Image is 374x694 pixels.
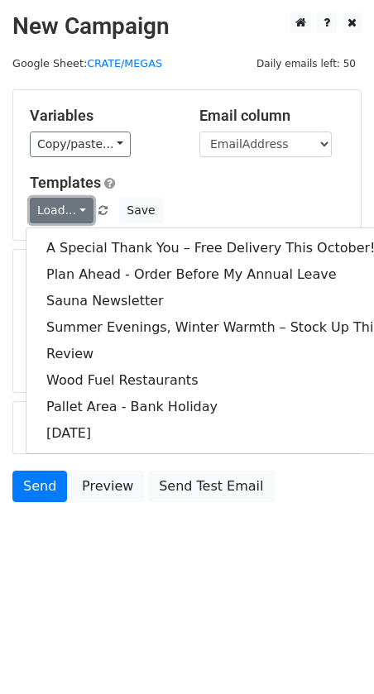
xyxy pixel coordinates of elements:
[251,57,362,69] a: Daily emails left: 50
[30,132,131,157] a: Copy/paste...
[30,198,93,223] a: Load...
[251,55,362,73] span: Daily emails left: 50
[30,174,101,191] a: Templates
[12,57,162,69] small: Google Sheet:
[291,615,374,694] iframe: Chat Widget
[87,57,162,69] a: CRATE/MEGAS
[30,107,175,125] h5: Variables
[148,471,274,502] a: Send Test Email
[119,198,162,223] button: Save
[12,471,67,502] a: Send
[199,107,344,125] h5: Email column
[71,471,144,502] a: Preview
[12,12,362,41] h2: New Campaign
